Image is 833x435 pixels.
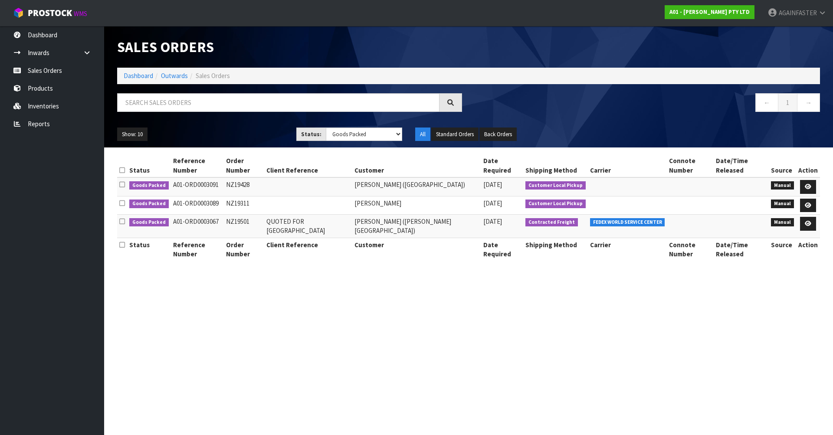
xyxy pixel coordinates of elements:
th: Shipping Method [523,154,588,177]
th: Date/Time Released [714,238,769,261]
span: Customer Local Pickup [525,200,586,208]
th: Carrier [588,238,667,261]
th: Date Required [481,154,524,177]
small: WMS [74,10,87,18]
span: Goods Packed [129,200,169,208]
span: Contracted Freight [525,218,578,227]
a: Outwards [161,72,188,80]
button: Back Orders [479,128,517,141]
td: NZ19428 [224,177,264,196]
th: Action [796,154,820,177]
button: All [415,128,430,141]
th: Action [796,238,820,261]
span: Manual [771,200,794,208]
button: Standard Orders [431,128,479,141]
td: A01-ORD0003091 [171,177,224,196]
td: A01-ORD0003089 [171,196,224,215]
th: Shipping Method [523,238,588,261]
th: Order Number [224,154,264,177]
span: Manual [771,218,794,227]
th: Status [127,154,171,177]
img: cube-alt.png [13,7,24,18]
a: ← [755,93,778,112]
span: Manual [771,181,794,190]
input: Search sales orders [117,93,439,112]
td: [PERSON_NAME] ([GEOGRAPHIC_DATA]) [352,177,481,196]
a: 1 [778,93,797,112]
th: Connote Number [667,238,714,261]
strong: Status: [301,131,321,138]
th: Customer [352,238,481,261]
th: Reference Number [171,238,224,261]
td: [PERSON_NAME] ([PERSON_NAME] [GEOGRAPHIC_DATA]) [352,215,481,238]
th: Client Reference [264,154,352,177]
span: Customer Local Pickup [525,181,586,190]
th: Customer [352,154,481,177]
button: Show: 10 [117,128,148,141]
td: [PERSON_NAME] [352,196,481,215]
span: FEDEX WORLD SERVICE CENTER [590,218,665,227]
th: Reference Number [171,154,224,177]
td: A01-ORD0003067 [171,215,224,238]
span: [DATE] [483,199,502,207]
span: Sales Orders [196,72,230,80]
th: Order Number [224,238,264,261]
span: [DATE] [483,217,502,226]
span: Goods Packed [129,181,169,190]
th: Carrier [588,154,667,177]
a: → [797,93,820,112]
th: Date Required [481,238,524,261]
th: Source [769,154,796,177]
th: Date/Time Released [714,154,769,177]
th: Source [769,238,796,261]
th: Status [127,238,171,261]
nav: Page navigation [475,93,820,114]
span: AGAINFASTER [779,9,817,17]
h1: Sales Orders [117,39,462,55]
th: Client Reference [264,238,352,261]
td: NZ19501 [224,215,264,238]
td: QUOTED FOR [GEOGRAPHIC_DATA] [264,215,352,238]
a: Dashboard [124,72,153,80]
strong: A01 - [PERSON_NAME] PTY LTD [669,8,750,16]
th: Connote Number [667,154,714,177]
td: NZ19311 [224,196,264,215]
span: Goods Packed [129,218,169,227]
span: ProStock [28,7,72,19]
span: [DATE] [483,180,502,189]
